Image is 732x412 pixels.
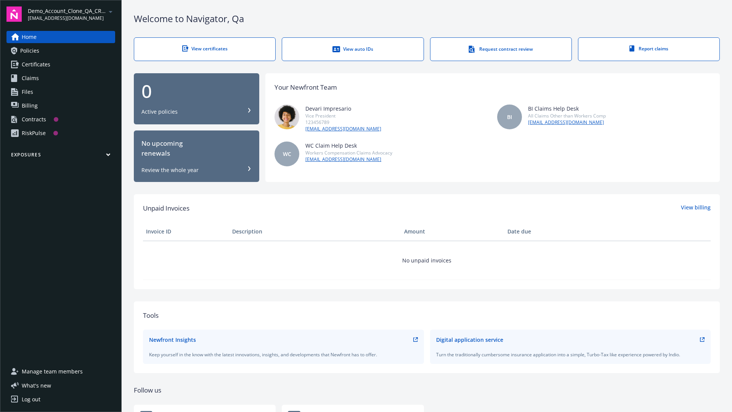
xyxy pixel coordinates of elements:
[507,113,512,121] span: BI
[6,45,115,57] a: Policies
[305,156,392,163] a: [EMAIL_ADDRESS][DOMAIN_NAME]
[22,113,46,126] div: Contracts
[594,45,704,52] div: Report claims
[446,45,556,53] div: Request contract review
[305,119,381,126] div: 123456789
[305,105,381,113] div: Devari Impresario
[22,86,33,98] span: Files
[134,73,259,125] button: 0Active policies
[6,365,115,378] a: Manage team members
[528,105,606,113] div: BI Claims Help Desk
[134,385,720,395] div: Follow us
[143,311,711,320] div: Tools
[6,100,115,112] a: Billing
[141,166,199,174] div: Review the whole year
[6,127,115,139] a: RiskPulse
[436,336,503,344] div: Digital application service
[6,113,115,126] a: Contracts
[22,31,37,43] span: Home
[297,45,408,53] div: View auto IDs
[28,7,106,15] span: Demo_Account_Clone_QA_CR_Tests_Prospect
[305,126,381,132] a: [EMAIL_ADDRESS][DOMAIN_NAME]
[578,37,720,61] a: Report claims
[141,82,252,100] div: 0
[143,203,189,213] span: Unpaid Invoices
[22,381,51,389] span: What ' s new
[22,100,38,112] span: Billing
[134,12,720,25] div: Welcome to Navigator , Qa
[141,138,252,159] div: No upcoming renewals
[274,105,299,129] img: photo
[149,45,260,52] div: View certificates
[401,222,504,241] th: Amount
[305,113,381,119] div: Vice President
[134,37,276,61] a: View certificates
[6,86,115,98] a: Files
[681,203,711,213] a: View billing
[436,351,705,358] div: Turn the traditionally cumbersome insurance application into a simple, Turbo-Tax like experience ...
[229,222,401,241] th: Description
[149,351,418,358] div: Keep yourself in the know with the latest innovations, insights, and developments that Newfront h...
[6,72,115,84] a: Claims
[282,37,424,61] a: View auto IDs
[504,222,591,241] th: Date due
[22,58,50,71] span: Certificates
[6,31,115,43] a: Home
[6,381,63,389] button: What's new
[20,45,39,57] span: Policies
[6,151,115,161] button: Exposures
[28,15,106,22] span: [EMAIL_ADDRESS][DOMAIN_NAME]
[149,336,196,344] div: Newfront Insights
[143,241,711,280] td: No unpaid invoices
[283,150,291,158] span: WC
[22,127,46,139] div: RiskPulse
[528,113,606,119] div: All Claims Other than Workers Comp
[6,6,22,22] img: navigator-logo.svg
[6,58,115,71] a: Certificates
[22,393,40,406] div: Log out
[274,82,337,92] div: Your Newfront Team
[22,365,83,378] span: Manage team members
[305,150,392,156] div: Workers Compensation Claims Advocacy
[106,7,115,16] a: arrowDropDown
[28,6,115,22] button: Demo_Account_Clone_QA_CR_Tests_Prospect[EMAIL_ADDRESS][DOMAIN_NAME]arrowDropDown
[528,119,606,126] a: [EMAIL_ADDRESS][DOMAIN_NAME]
[305,142,392,150] div: WC Claim Help Desk
[141,108,178,116] div: Active policies
[143,222,229,241] th: Invoice ID
[430,37,572,61] a: Request contract review
[22,72,39,84] span: Claims
[134,130,259,182] button: No upcomingrenewalsReview the whole year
